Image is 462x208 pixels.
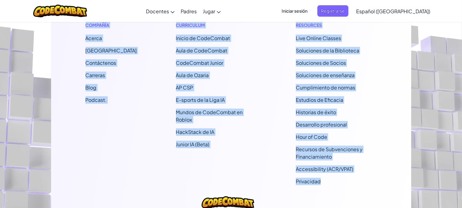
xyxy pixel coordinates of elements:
[353,3,433,19] a: Español ([GEOGRAPHIC_DATA])
[176,97,225,103] a: E-sports de la Liga IA
[296,109,336,115] a: Historias de éxito
[176,47,227,54] a: Aula de CodeCombat
[176,129,215,135] a: HackStack de IA
[203,8,215,15] span: Jugar
[296,146,363,160] a: Recursos de Subvenciones y Financiamiento
[176,60,223,66] a: CodeCombat Junior
[317,5,348,17] button: Registrarse
[296,84,355,91] a: Cumplimiento de normas
[296,134,327,140] a: Hour of Code
[176,84,193,91] a: AP CSP
[176,72,209,78] a: Aula de Ozaria
[86,22,137,28] h1: Compañía
[296,22,377,28] h1: Resources
[86,35,102,41] a: Acerca
[176,22,257,28] h1: Curriculum
[176,109,243,123] a: Mundos de CodeCombat en Roblox
[296,121,347,128] a: Desarrollo profesional
[86,47,137,54] a: [GEOGRAPHIC_DATA]
[33,5,87,17] img: CodeCombat logo
[296,47,359,54] a: Soluciones de la Biblioteca
[200,3,224,19] a: Jugar
[143,3,178,19] a: Docentes
[278,5,311,17] button: Iniciar sesión
[296,72,355,78] a: Soluciones de enseñanza
[296,178,321,185] a: Privacidad
[146,8,169,15] span: Docentes
[178,3,200,19] a: Padres
[86,84,97,91] a: Blog
[176,35,230,41] span: Inicio de CodeCombat
[86,97,107,103] a: Podcast.
[296,166,353,172] a: Accessibility (ACR/VPAT)
[296,60,346,66] a: Soluciones de Socios
[356,8,430,15] span: Español ([GEOGRAPHIC_DATA])
[296,97,343,103] a: Estudios de Eficacia
[296,35,341,41] a: Live Online Classes
[86,60,116,66] span: Contáctenos
[176,141,210,148] a: Junior IA (Beta)
[86,72,105,78] a: Carreras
